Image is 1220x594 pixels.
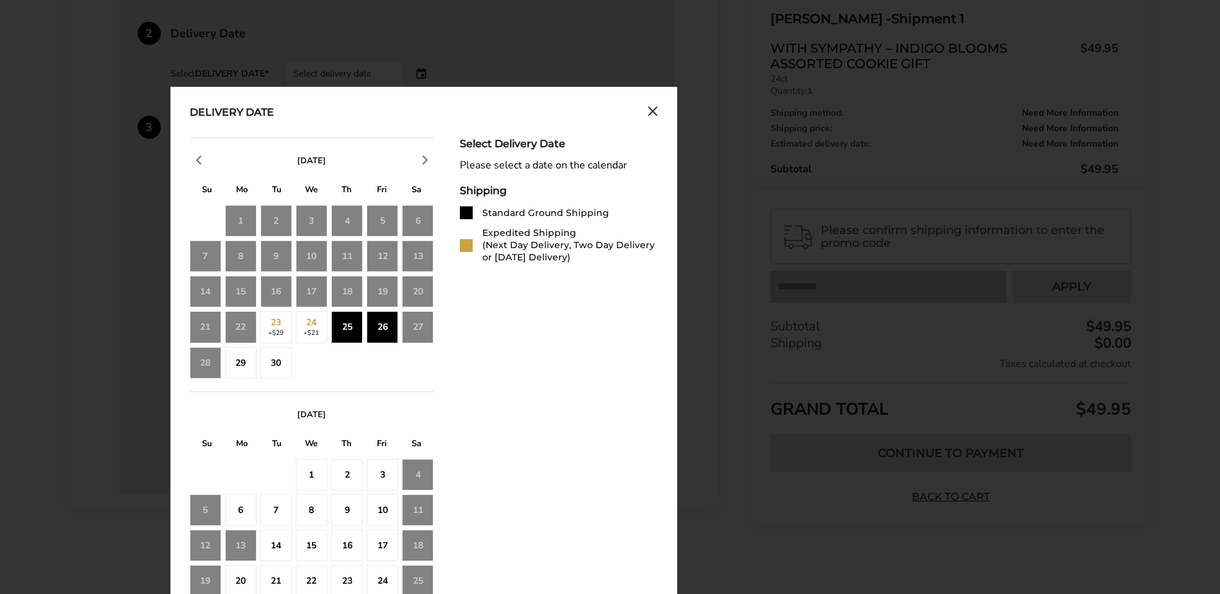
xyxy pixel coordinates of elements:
div: Shipping [460,184,658,197]
div: F [364,181,399,201]
button: [DATE] [292,155,331,166]
div: S [190,435,224,455]
div: M [224,181,259,201]
div: T [329,435,364,455]
div: Delivery Date [190,106,274,120]
div: T [259,181,294,201]
span: [DATE] [297,155,326,166]
div: Please select a date on the calendar [460,159,658,172]
div: S [190,181,224,201]
div: Select Delivery Date [460,138,658,150]
div: F [364,435,399,455]
div: Standard Ground Shipping [482,207,609,219]
div: T [329,181,364,201]
div: S [399,181,433,201]
span: [DATE] [297,409,326,420]
button: Close calendar [648,106,658,120]
button: [DATE] [292,409,331,420]
div: W [294,435,329,455]
div: W [294,181,329,201]
div: T [259,435,294,455]
div: M [224,435,259,455]
div: Expedited Shipping (Next Day Delivery, Two Day Delivery or [DATE] Delivery) [482,227,658,264]
div: S [399,435,433,455]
